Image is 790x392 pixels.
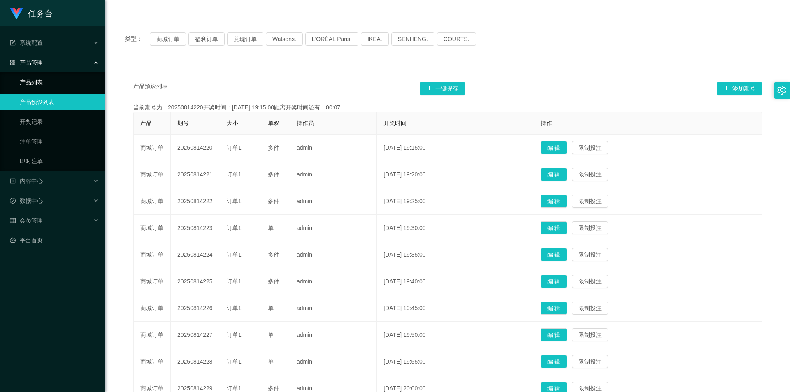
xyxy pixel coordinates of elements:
[268,278,279,285] span: 多件
[171,215,220,241] td: 20250814223
[572,302,608,315] button: 限制投注
[10,178,16,184] i: 图标: profile
[268,225,274,231] span: 单
[134,215,171,241] td: 商城订单
[10,39,43,46] span: 系统配置
[171,241,220,268] td: 20250814224
[541,120,552,126] span: 操作
[541,275,567,288] button: 编 辑
[541,328,567,341] button: 编 辑
[266,32,303,46] button: Watsons.
[10,198,16,204] i: 图标: check-circle-o
[227,385,242,392] span: 订单1
[227,305,242,311] span: 订单1
[268,251,279,258] span: 多件
[227,144,242,151] span: 订单1
[268,358,274,365] span: 单
[572,328,608,341] button: 限制投注
[134,295,171,322] td: 商城订单
[541,141,567,154] button: 编 辑
[10,217,43,224] span: 会员管理
[20,114,99,130] a: 开奖记录
[10,40,16,46] i: 图标: form
[171,135,220,161] td: 20250814220
[290,135,377,161] td: admin
[268,305,274,311] span: 单
[171,322,220,348] td: 20250814227
[140,120,152,126] span: 产品
[572,195,608,208] button: 限制投注
[10,232,99,248] a: 图标: dashboard平台首页
[134,161,171,188] td: 商城订单
[10,10,53,16] a: 任务台
[297,120,314,126] span: 操作员
[541,302,567,315] button: 编 辑
[20,133,99,150] a: 注单管理
[227,278,242,285] span: 订单1
[227,171,242,178] span: 订单1
[227,120,238,126] span: 大小
[150,32,186,46] button: 商城订单
[10,178,43,184] span: 内容中心
[391,32,434,46] button: SENHENG.
[290,215,377,241] td: admin
[290,268,377,295] td: admin
[572,355,608,368] button: 限制投注
[171,188,220,215] td: 20250814222
[134,348,171,375] td: 商城订单
[377,322,534,348] td: [DATE] 19:50:00
[227,32,263,46] button: 兑现订单
[377,348,534,375] td: [DATE] 19:55:00
[20,94,99,110] a: 产品预设列表
[227,198,242,204] span: 订单1
[541,195,567,208] button: 编 辑
[10,218,16,223] i: 图标: table
[377,135,534,161] td: [DATE] 19:15:00
[305,32,358,46] button: L'ORÉAL Paris.
[134,322,171,348] td: 商城订单
[227,251,242,258] span: 订单1
[290,161,377,188] td: admin
[134,135,171,161] td: 商城订单
[10,8,23,20] img: logo.9652507e.png
[28,0,53,27] h1: 任务台
[10,197,43,204] span: 数据中心
[541,221,567,234] button: 编 辑
[377,268,534,295] td: [DATE] 19:40:00
[268,171,279,178] span: 多件
[268,332,274,338] span: 单
[541,355,567,368] button: 编 辑
[10,60,16,65] i: 图标: appstore-o
[171,348,220,375] td: 20250814228
[437,32,476,46] button: COURTS.
[227,332,242,338] span: 订单1
[377,188,534,215] td: [DATE] 19:25:00
[377,215,534,241] td: [DATE] 19:30:00
[377,161,534,188] td: [DATE] 19:20:00
[10,59,43,66] span: 产品管理
[20,74,99,90] a: 产品列表
[383,120,407,126] span: 开奖时间
[171,268,220,295] td: 20250814225
[125,32,150,46] span: 类型：
[572,275,608,288] button: 限制投注
[361,32,389,46] button: IKEA.
[133,103,762,112] div: 当前期号为：20250814220开奖时间：[DATE] 19:15:00距离开奖时间还有：00:07
[290,241,377,268] td: admin
[717,82,762,95] button: 图标: plus添加期号
[377,241,534,268] td: [DATE] 19:35:00
[20,153,99,169] a: 即时注单
[227,225,242,231] span: 订单1
[572,248,608,261] button: 限制投注
[290,348,377,375] td: admin
[290,188,377,215] td: admin
[377,295,534,322] td: [DATE] 19:45:00
[134,241,171,268] td: 商城订单
[133,82,168,95] span: 产品预设列表
[268,144,279,151] span: 多件
[171,295,220,322] td: 20250814226
[171,161,220,188] td: 20250814221
[177,120,189,126] span: 期号
[134,188,171,215] td: 商城订单
[541,168,567,181] button: 编 辑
